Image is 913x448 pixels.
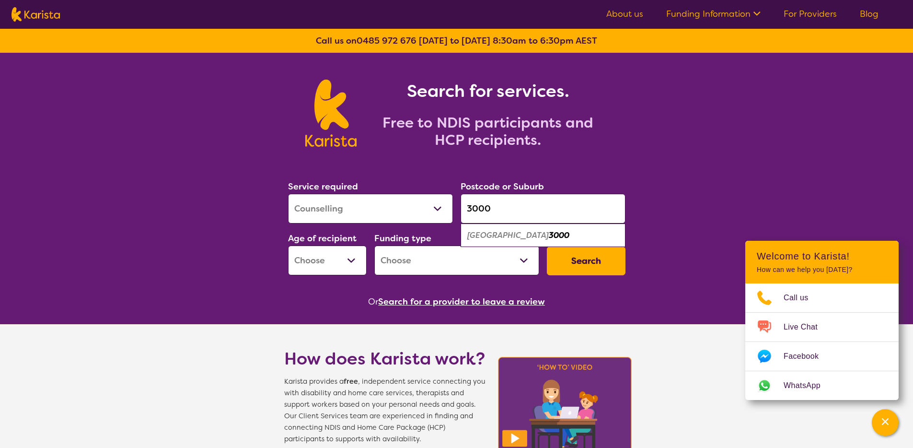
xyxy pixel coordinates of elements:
[316,35,597,47] b: Call us on [DATE] to [DATE] 8:30am to 6:30pm AEST
[606,8,643,20] a: About us
[465,226,621,245] div: Melbourne 3000
[745,241,899,400] div: Channel Menu
[784,378,832,393] span: WhatsApp
[374,233,431,244] label: Funding type
[872,409,899,436] button: Channel Menu
[284,376,485,445] span: Karista provides a , independent service connecting you with disability and home care services, t...
[745,371,899,400] a: Web link opens in a new tab.
[666,8,761,20] a: Funding Information
[288,181,358,192] label: Service required
[368,114,608,149] h2: Free to NDIS participants and HCP recipients.
[757,266,887,274] p: How can we help you [DATE]?
[357,35,416,47] a: 0485 972 676
[745,283,899,400] ul: Choose channel
[368,80,608,103] h1: Search for services.
[549,230,569,240] em: 3000
[784,320,829,334] span: Live Chat
[461,181,544,192] label: Postcode or Suburb
[368,295,378,309] span: Or
[860,8,878,20] a: Blog
[757,250,887,262] h2: Welcome to Karista!
[547,247,625,275] button: Search
[784,349,830,364] span: Facebook
[288,233,357,244] label: Age of recipient
[784,291,820,305] span: Call us
[784,8,837,20] a: For Providers
[467,230,549,240] em: [GEOGRAPHIC_DATA]
[284,347,485,370] h1: How does Karista work?
[461,194,625,224] input: Type
[344,377,358,386] b: free
[378,295,545,309] button: Search for a provider to leave a review
[12,7,60,22] img: Karista logo
[305,80,357,147] img: Karista logo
